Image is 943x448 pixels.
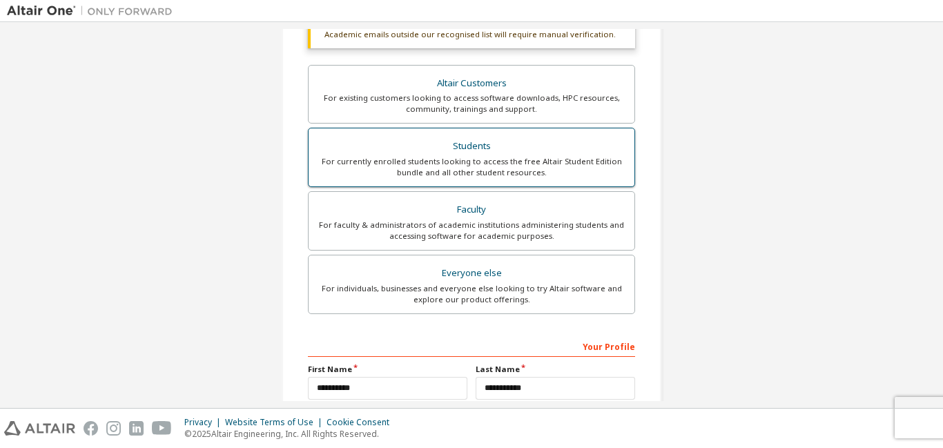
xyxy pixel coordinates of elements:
div: Altair Customers [317,74,626,93]
div: For faculty & administrators of academic institutions administering students and accessing softwa... [317,220,626,242]
div: For existing customers looking to access software downloads, HPC resources, community, trainings ... [317,92,626,115]
label: Last Name [476,364,635,375]
img: altair_logo.svg [4,421,75,436]
img: instagram.svg [106,421,121,436]
div: For currently enrolled students looking to access the free Altair Student Edition bundle and all ... [317,156,626,178]
div: Students [317,137,626,156]
img: Altair One [7,4,179,18]
div: Website Terms of Use [225,417,327,428]
div: Faculty [317,200,626,220]
div: Everyone else [317,264,626,283]
img: facebook.svg [84,421,98,436]
div: For individuals, businesses and everyone else looking to try Altair software and explore our prod... [317,283,626,305]
div: Academic emails outside our recognised list will require manual verification. [308,21,635,48]
div: Your Profile [308,335,635,357]
p: © 2025 Altair Engineering, Inc. All Rights Reserved. [184,428,398,440]
div: Cookie Consent [327,417,398,428]
img: youtube.svg [152,421,172,436]
img: linkedin.svg [129,421,144,436]
label: First Name [308,364,467,375]
div: Privacy [184,417,225,428]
